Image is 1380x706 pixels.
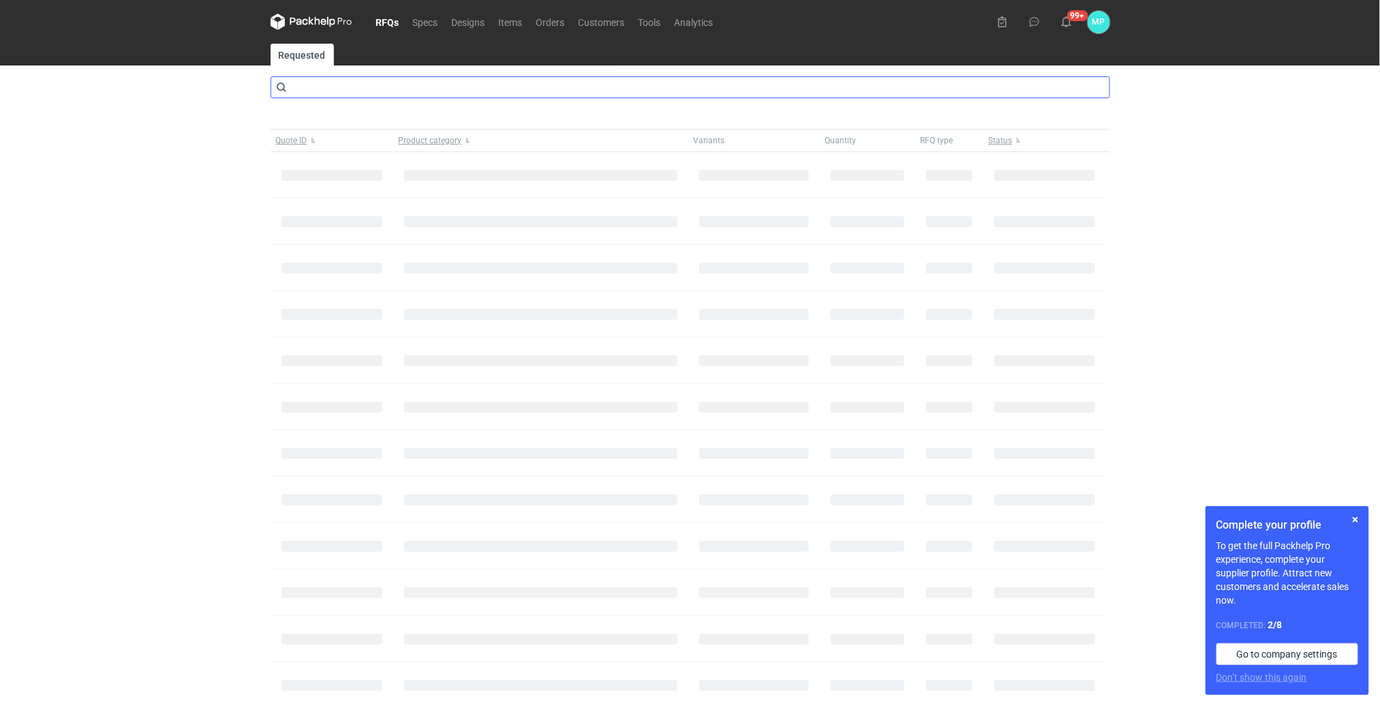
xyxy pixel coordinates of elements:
button: Status [983,130,1106,151]
span: Status [989,135,1013,146]
a: Customers [572,14,632,30]
a: RFQs [369,14,406,30]
span: RFQ type [921,135,953,146]
a: Items [492,14,530,30]
a: Tools [632,14,668,30]
svg: Packhelp Pro [271,14,352,30]
a: Requested [271,44,334,65]
a: Orders [530,14,572,30]
button: Product category [393,130,688,151]
span: Quantity [825,135,857,146]
div: Martyna Paroń [1088,11,1110,33]
button: Quote ID [271,130,393,151]
a: Specs [406,14,445,30]
button: MP [1088,11,1110,33]
button: Don’t show this again [1216,671,1307,684]
h1: Complete your profile [1216,517,1358,533]
button: 99+ [1056,11,1077,33]
span: Product category [399,135,462,146]
a: Designs [445,14,492,30]
div: Completed: [1216,618,1358,632]
p: To get the full Packhelp Pro experience, complete your supplier profile. Attract new customers an... [1216,539,1358,607]
button: Skip for now [1347,512,1364,528]
a: Go to company settings [1216,643,1358,665]
span: Quote ID [276,135,307,146]
strong: 2 / 8 [1268,619,1283,630]
span: Variants [694,135,725,146]
a: Analytics [668,14,720,30]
